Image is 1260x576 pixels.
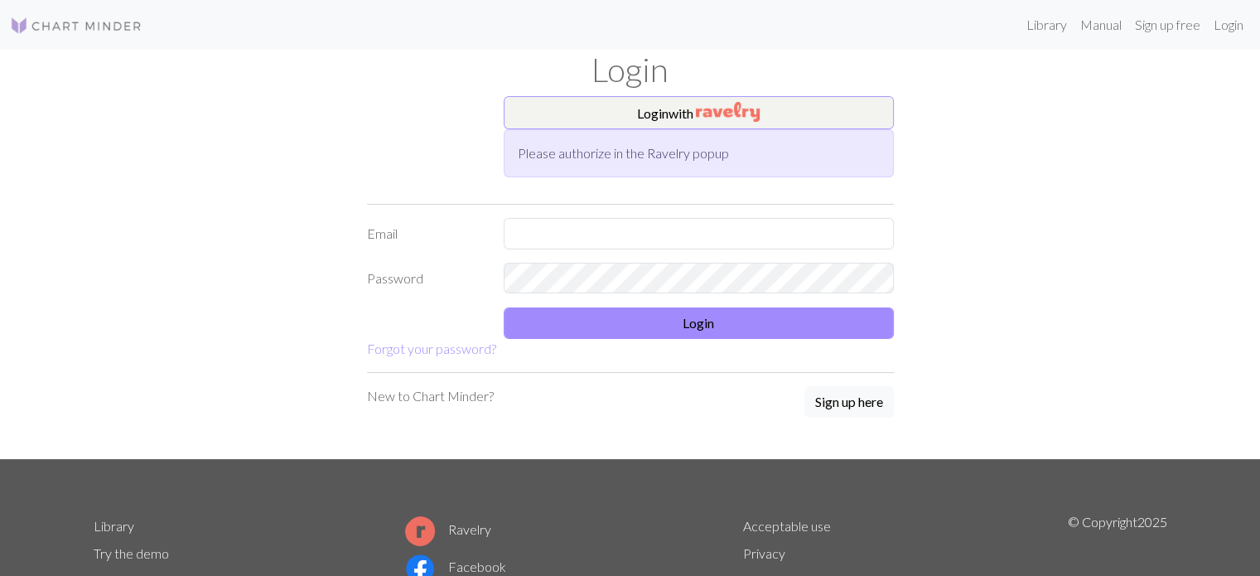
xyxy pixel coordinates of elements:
a: Acceptable use [743,518,831,534]
a: Forgot your password? [367,341,496,356]
button: Login [504,307,894,339]
a: Sign up here [804,386,894,419]
a: Manual [1074,8,1128,41]
img: Ravelry logo [405,516,435,546]
div: Please authorize in the Ravelry popup [504,129,894,177]
a: Library [94,518,134,534]
a: Login [1207,8,1250,41]
img: Logo [10,16,142,36]
a: Sign up free [1128,8,1207,41]
button: Loginwith [504,96,894,129]
a: Ravelry [405,521,491,537]
a: Facebook [405,559,506,574]
img: Ravelry [696,102,760,122]
a: Library [1020,8,1074,41]
h1: Login [84,50,1177,90]
a: Privacy [743,545,785,561]
button: Sign up here [804,386,894,418]
p: New to Chart Minder? [367,386,494,406]
a: Try the demo [94,545,169,561]
label: Password [357,263,494,294]
label: Email [357,218,494,249]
